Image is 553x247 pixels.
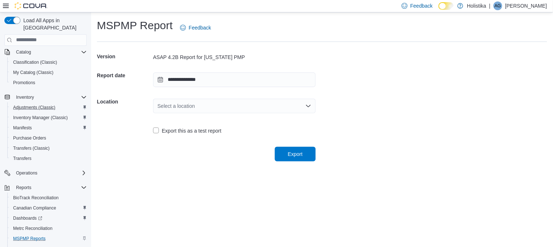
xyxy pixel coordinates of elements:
[10,134,87,142] span: Purchase Orders
[10,224,87,233] span: Metrc Reconciliation
[1,183,90,193] button: Reports
[7,143,90,153] button: Transfers (Classic)
[305,103,311,109] button: Open list of options
[7,193,90,203] button: BioTrack Reconciliation
[16,49,31,55] span: Catalog
[410,2,433,9] span: Feedback
[13,236,46,242] span: MSPMP Reports
[1,47,90,57] button: Catalog
[13,205,56,211] span: Canadian Compliance
[10,78,38,87] a: Promotions
[13,169,87,177] span: Operations
[13,215,42,221] span: Dashboards
[189,24,211,31] span: Feedback
[10,144,87,153] span: Transfers (Classic)
[10,58,60,67] a: Classification (Classic)
[505,1,547,10] p: [PERSON_NAME]
[16,94,34,100] span: Inventory
[10,193,87,202] span: BioTrack Reconciliation
[13,105,55,110] span: Adjustments (Classic)
[97,18,173,33] h1: MSPMP Report
[10,144,52,153] a: Transfers (Classic)
[494,1,502,10] div: Amber Glenn
[177,20,214,35] a: Feedback
[1,168,90,178] button: Operations
[10,103,87,112] span: Adjustments (Classic)
[13,183,34,192] button: Reports
[10,224,55,233] a: Metrc Reconciliation
[7,113,90,123] button: Inventory Manager (Classic)
[10,123,87,132] span: Manifests
[16,185,31,191] span: Reports
[7,133,90,143] button: Purchase Orders
[13,93,87,102] span: Inventory
[15,2,47,9] img: Cova
[467,1,486,10] p: Holistika
[275,147,316,161] button: Export
[10,154,34,163] a: Transfers
[10,234,87,243] span: MSPMP Reports
[13,80,35,86] span: Promotions
[13,59,57,65] span: Classification (Classic)
[495,1,501,10] span: AG
[10,58,87,67] span: Classification (Classic)
[10,68,87,77] span: My Catalog (Classic)
[97,94,152,109] h5: Location
[13,70,54,75] span: My Catalog (Classic)
[10,113,71,122] a: Inventory Manager (Classic)
[153,72,316,87] input: Press the down key to open a popover containing a calendar.
[10,113,87,122] span: Inventory Manager (Classic)
[7,102,90,113] button: Adjustments (Classic)
[439,2,454,10] input: Dark Mode
[153,54,316,61] div: ASAP 4.2B Report for [US_STATE] PMP
[10,214,45,223] a: Dashboards
[153,126,221,135] label: Export this as a test report
[13,125,32,131] span: Manifests
[13,48,87,56] span: Catalog
[10,204,87,212] span: Canadian Compliance
[7,57,90,67] button: Classification (Classic)
[13,183,87,192] span: Reports
[489,1,491,10] p: |
[10,234,48,243] a: MSPMP Reports
[10,123,35,132] a: Manifests
[7,153,90,164] button: Transfers
[13,169,40,177] button: Operations
[13,226,52,231] span: Metrc Reconciliation
[13,135,46,141] span: Purchase Orders
[10,68,57,77] a: My Catalog (Classic)
[288,150,303,158] span: Export
[10,103,58,112] a: Adjustments (Classic)
[157,102,158,110] input: Accessible screen reader label
[1,92,90,102] button: Inventory
[10,214,87,223] span: Dashboards
[7,223,90,234] button: Metrc Reconciliation
[7,203,90,213] button: Canadian Compliance
[13,195,59,201] span: BioTrack Reconciliation
[10,78,87,87] span: Promotions
[13,48,34,56] button: Catalog
[7,78,90,88] button: Promotions
[10,193,62,202] a: BioTrack Reconciliation
[7,213,90,223] a: Dashboards
[97,49,152,64] h5: Version
[10,134,49,142] a: Purchase Orders
[13,115,68,121] span: Inventory Manager (Classic)
[16,170,38,176] span: Operations
[7,67,90,78] button: My Catalog (Classic)
[7,234,90,244] button: MSPMP Reports
[10,154,87,163] span: Transfers
[13,93,37,102] button: Inventory
[20,17,87,31] span: Load All Apps in [GEOGRAPHIC_DATA]
[13,156,31,161] span: Transfers
[10,204,59,212] a: Canadian Compliance
[7,123,90,133] button: Manifests
[97,68,152,83] h5: Report date
[13,145,50,151] span: Transfers (Classic)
